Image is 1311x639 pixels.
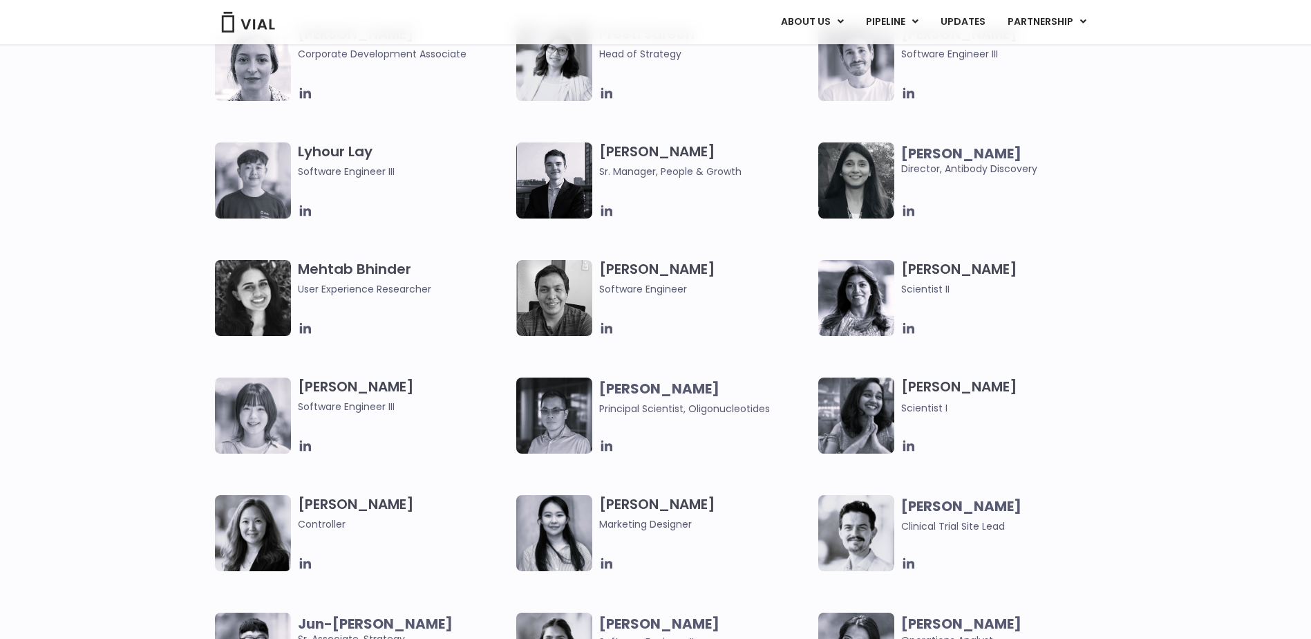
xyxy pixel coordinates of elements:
span: Scientist I [901,401,947,415]
img: Headshot of smiling man named Fran [818,25,894,101]
a: PARTNERSHIPMenu Toggle [997,10,1097,34]
a: ABOUT USMenu Toggle [770,10,854,34]
img: Headshot of smiling of smiling man named Wei-Sheng [516,378,592,454]
b: [PERSON_NAME] [901,614,1021,633]
span: Controller [298,517,510,532]
span: Principal Scientist, Oligonucleotides [599,402,770,416]
span: Sr. Manager, People & Growth [599,164,811,179]
img: Headshot of smiling woman named Beatrice [215,25,291,101]
span: Director, Antibody Discovery [901,146,1113,176]
img: Ly [215,142,291,219]
span: Scientist II [901,281,1113,297]
span: Software Engineer [599,281,811,297]
span: User Experience Researcher [298,281,510,297]
img: Smiling man named Owen [516,142,592,219]
h3: Mehtab Bhinder [298,260,510,297]
img: A black and white photo of a man smiling, holding a vial. [516,260,592,336]
img: Tina [215,378,291,454]
img: Vial Logo [220,12,276,33]
b: [PERSON_NAME] [599,379,719,398]
h3: [PERSON_NAME] [599,495,811,532]
span: Software Engineer III [298,164,510,179]
h3: [PERSON_NAME] [599,260,811,297]
a: UPDATES [930,10,996,34]
img: Image of smiling woman named Pree [516,25,592,101]
img: Smiling woman named Yousun [516,495,592,571]
b: Jun-[PERSON_NAME] [298,614,453,633]
img: Mehtab Bhinder [215,260,291,336]
span: Clinical Trial Site Lead [901,519,1005,533]
img: Headshot of smiling woman named Swati [818,142,894,219]
span: Corporate Development Associate [298,46,510,62]
img: Image of woman named Ritu smiling [818,260,894,336]
img: Image of smiling man named Glenn [818,495,894,571]
b: [PERSON_NAME] [901,497,1021,516]
img: Headshot of smiling woman named Sneha [818,378,894,454]
h3: [PERSON_NAME] [901,260,1113,297]
b: [PERSON_NAME] [901,144,1021,163]
b: [PERSON_NAME] [599,614,719,633]
span: Head of Strategy [599,46,811,62]
span: Software Engineer III [298,399,510,414]
h3: [PERSON_NAME] [599,142,811,179]
h3: [PERSON_NAME] [298,495,510,532]
span: Software Engineer III [901,46,1113,62]
h3: [PERSON_NAME] [901,378,1113,416]
h3: Lyhour Lay [298,142,510,179]
a: PIPELINEMenu Toggle [855,10,929,34]
img: Image of smiling woman named Aleina [215,495,291,571]
span: Marketing Designer [599,517,811,532]
h3: [PERSON_NAME] [298,378,510,414]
